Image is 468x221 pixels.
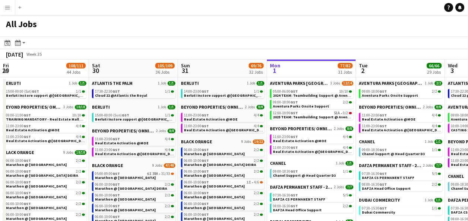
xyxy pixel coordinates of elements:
span: 10/10 [72,113,81,117]
span: ATLANTIS THE PALM [92,80,133,86]
span: 06:00-10:00 [184,170,209,173]
span: Marathon @ FESTIVAL CITY MALL [6,184,67,189]
span: 11:00-23:00 [362,113,387,117]
span: GST [23,190,31,195]
div: CHANEL1 Job1/109:00-18:30GST1/1Chanel Support @ Head Quarter D3 [270,160,353,184]
span: 1 Job [158,81,166,86]
a: 11:00-23:00GST4/4Real Estate Activation @MOE [95,137,174,145]
div: ATLANTIS THE PALM1 Job1/117:30-22:30GST1/1Cloud 22 @Atlantis the Royal [92,80,175,104]
span: 09:00-18:00 [273,100,298,104]
span: 1/1 [168,81,175,86]
span: 06:00-10:00 [184,180,209,184]
span: 1/1 [165,113,170,117]
a: CHANEL1 Job1/1 [359,139,442,144]
span: CHANEL [359,139,375,144]
span: Marathon @ DUBAI HILLS MALL [95,175,156,180]
span: 06:00-10:00 [184,148,209,152]
a: 06:00-10:00GST2/2Marathon @ [GEOGRAPHIC_DATA] [184,147,263,156]
span: DUBAI COMMERCITY [359,197,400,203]
span: 06:00-10:00 [6,202,31,206]
span: 8/8 [168,129,175,133]
span: 6I [147,172,152,176]
a: 06:00-10:00GST2/2Marathon @ [GEOGRAPHIC_DATA] [184,201,263,210]
span: 2024 TEAM: Teambuilding Support @ Aventura Parks [273,93,366,98]
span: 9 Jobs [63,150,73,155]
span: BEYOND PROPERTIES/ OMNIYAT [270,126,332,131]
span: 19/22 [253,140,264,144]
span: GST [379,124,387,128]
span: 06:00-10:00 [6,159,31,163]
a: 08:00-16:30GST2/2DAFZA Head Office Support [362,182,441,190]
a: 06:00-10:00GST2/2Marathon @ [GEOGRAPHIC_DATA] [6,201,85,210]
span: 7/7 [434,163,442,168]
a: 12:00-19:00GST51A•0/22025 TEAM: Teambuilding Support @ Aventura Parks [273,111,352,119]
span: GST [201,169,209,174]
span: 1/1 [76,90,81,93]
span: 17:30-22:30 [95,90,120,93]
a: 05:00-06:00GST10/102024 TEAM: Teambuilding Support @ Aventura Parks [273,89,352,97]
div: • [95,172,174,176]
span: 09:00-18:00 [362,90,387,93]
span: GST [201,201,209,206]
span: Real Estate Activation @MOE [6,128,60,132]
span: 09:00-18:30 [273,170,298,173]
span: 2/2 [165,193,170,197]
span: Real Estate Activation @Nakheel mall [6,138,89,143]
a: 08:00-16:30GST2/2DAFZA Head Office Support [273,204,352,212]
span: 1/1 [434,140,442,144]
span: 3 Jobs [330,81,340,86]
span: 2/2 [254,159,259,163]
span: TRAINING MANDATORY - Real Estate Mall Activation [6,117,99,122]
span: 5/5 [343,193,348,197]
span: 14:00-23:00 [184,90,209,93]
a: 11:00-23:00GST4/4Real Estate Activation @MOE [362,113,441,121]
a: 11:00-23:00GST4/4Real Estate Activation @[GEOGRAPHIC_DATA] [95,147,174,156]
span: Real Estate Activation @MOE [184,117,238,122]
span: Real Estate Activation @Nakheel mall [184,128,267,132]
span: 7/7 [346,185,353,189]
span: BLACK ORANGE [92,163,123,168]
a: 06:00-10:00GST2/2Marathon @ [GEOGRAPHIC_DATA] [95,193,174,201]
a: BEYOND PROPERTIES/ OMNIYAT2 Jobs8/8 [92,128,175,134]
span: 2 Jobs [334,126,344,131]
span: 4/4 [76,135,81,139]
span: GST [379,147,387,152]
a: BLACK ORANGE9 Jobs19/22 [181,139,264,144]
span: Berluti Instore support @Dubai Mall [95,117,179,122]
a: BEYOND PROPERTIES/ OMNIYAT2 Jobs8/8 [181,104,264,110]
a: 06:00-10:00GST2/2Marathon @ [GEOGRAPHIC_DATA] [184,169,263,177]
a: BEYOND PROPERTIES/ OMNIYAT2 Jobs8/8 [359,104,442,110]
span: GST [290,169,298,174]
div: • [273,111,352,115]
span: 11:00-23:00 [184,113,209,117]
a: BEYOND PROPERTIES/ OMNIYAT2 Jobs8/8 [270,126,353,131]
a: 15:00-00:00 (Sun)GST1/1Berluti Instore support @[GEOGRAPHIC_DATA] [95,113,174,121]
span: GST [23,201,31,206]
span: BERLUTI [3,80,21,86]
span: 2/2 [434,81,442,86]
span: 2 Jobs [423,163,433,168]
span: DAFZA Head Office Support [362,186,411,191]
span: 31/33 [161,172,170,176]
span: 1/1 [257,81,264,86]
div: BERLUTI1 Job1/114:00-23:00GST1/1Berluti Instore support @[GEOGRAPHIC_DATA] [181,80,264,104]
div: BEYOND PROPERTIES/ OMNIYAT2 Jobs8/811:00-23:00GST4/4Real Estate Activation @MOE11:00-23:00GST4/4R... [359,104,442,139]
span: 2/2 [432,183,437,186]
span: DAFZA CS PERMANENT STAFF [273,197,325,202]
div: AVENTURA PARKS [GEOGRAPHIC_DATA]3 Jobs12/1405:00-06:00GST10/102024 TEAM: Teambuilding Support @ A... [270,80,353,126]
span: DAFZA CS PERMANENT STAFF [362,175,414,180]
div: DUBAI COMMERCITY1 Job1/107:30-15:30GST1/1Dubai Commercity [359,197,442,221]
span: GST [112,89,120,94]
span: 1 Job [425,198,433,202]
span: 2/2 [343,100,348,104]
span: GST [201,89,209,94]
span: 05:00-09:00 [95,172,120,176]
span: CHANEL [270,160,286,166]
span: 1 Job [158,105,166,109]
a: 17:30-22:30GST1/1Cloud 22 @Atlantis the Royal [95,89,174,97]
span: 9 Jobs [152,163,162,168]
span: Marathon @ CITY CENTRE DEIRA [6,173,78,178]
span: 06:00-10:00 [95,183,120,186]
span: Marathon @ CITY CENTRE DEIRA [95,186,167,191]
span: 06:00-10:00 [6,180,31,184]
